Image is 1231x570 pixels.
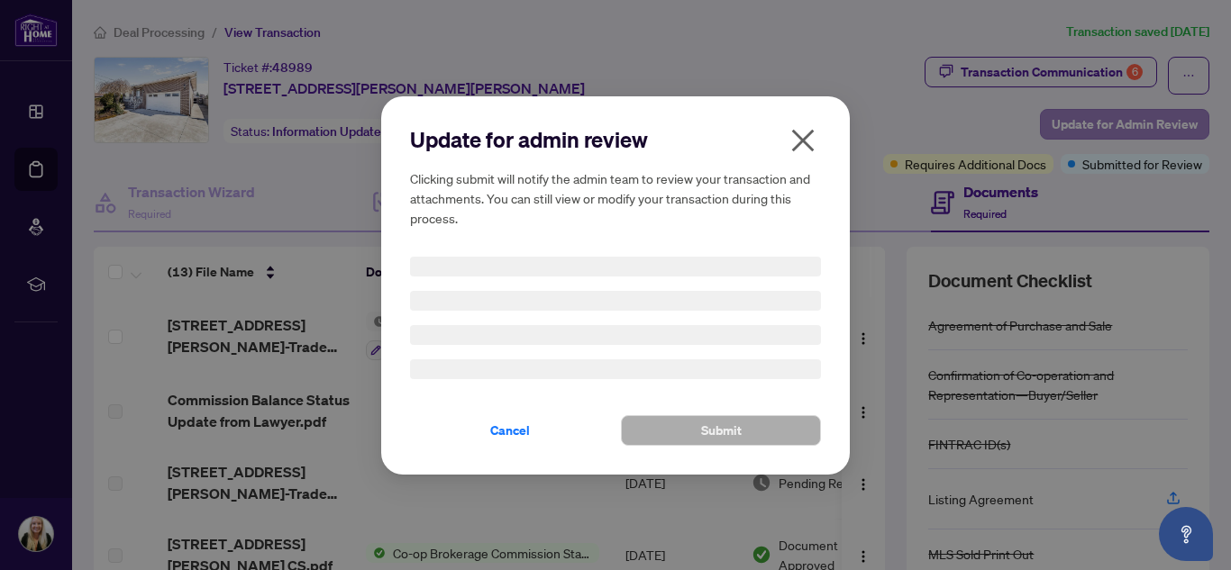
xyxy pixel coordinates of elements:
button: Cancel [410,415,610,446]
h2: Update for admin review [410,125,821,154]
h5: Clicking submit will notify the admin team to review your transaction and attachments. You can st... [410,168,821,228]
span: close [789,126,817,155]
span: Cancel [490,416,530,445]
button: Submit [621,415,821,446]
button: Open asap [1159,507,1213,561]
